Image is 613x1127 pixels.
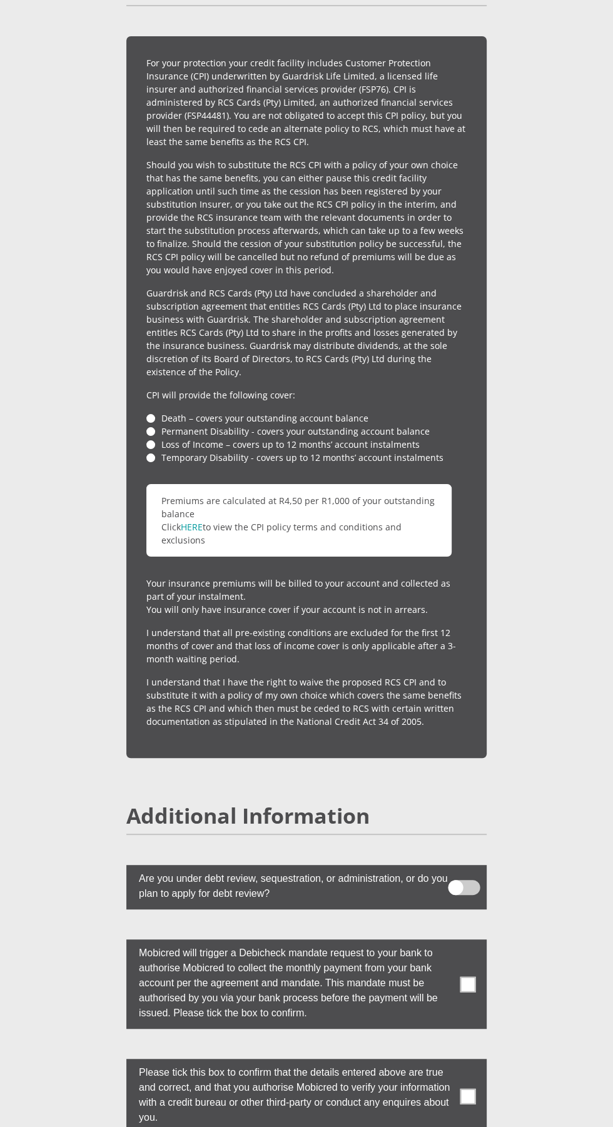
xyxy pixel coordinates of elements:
p: For your protection your credit facility includes Customer Protection Insurance (CPI) underwritte... [146,56,467,148]
p: Should you wish to substitute the RCS CPI with a policy of your own choice that has the same bene... [146,158,467,276]
p: I understand that I have the right to waive the proposed RCS CPI and to substitute it with a poli... [146,675,467,728]
p: Guardrisk and RCS Cards (Pty) Ltd have concluded a shareholder and subscription agreement that en... [146,286,467,378]
label: Are you under debt review, sequestration, or administration, or do you plan to apply for debt rev... [126,865,450,904]
p: Your insurance premiums will be billed to your account and collected as part of your instalment. ... [146,577,467,616]
p: CPI will provide the following cover: [146,388,467,402]
h2: Additional Information [126,803,487,829]
a: HERE [181,521,203,533]
li: Death – covers your outstanding account balance [146,412,467,425]
li: Permanent Disability - covers your outstanding account balance [146,425,467,438]
label: Mobicred will trigger a Debicheck mandate request to your bank to authorise Mobicred to collect t... [126,939,450,1024]
p: I understand that all pre-existing conditions are excluded for the first 12 months of cover and t... [146,626,467,665]
li: Temporary Disability - covers up to 12 months’ account instalments [146,451,467,464]
p: Premiums are calculated at R4,50 per R1,000 of your outstanding balance Click to view the CPI pol... [146,484,452,557]
li: Loss of Income – covers up to 12 months’ account instalments [146,438,467,451]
